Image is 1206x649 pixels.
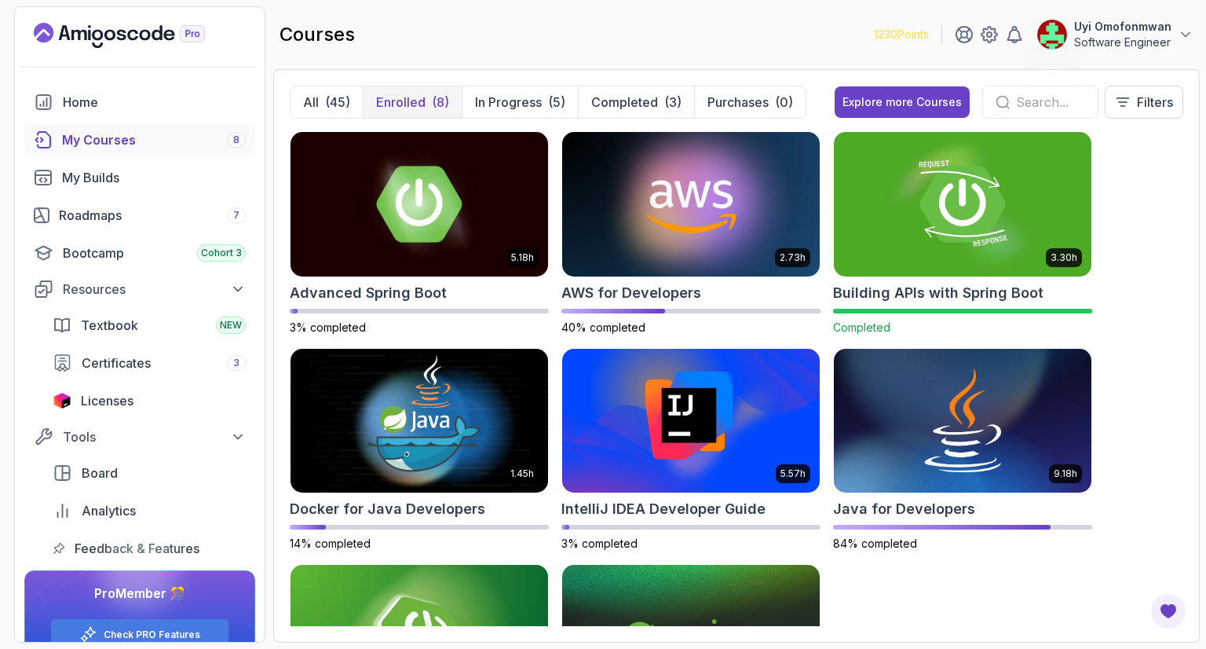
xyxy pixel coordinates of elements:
img: AWS for Developers card [562,132,820,277]
p: Software Engineer [1074,35,1171,50]
span: Certificates [82,354,151,372]
span: Feedback & Features [75,539,199,558]
img: Java for Developers card [834,349,1091,493]
div: My Builds [62,168,246,187]
button: user profile imageUyi OmofonmwanSoftware Engineer [1036,19,1193,50]
a: textbook [43,310,255,341]
a: Landing page [34,23,241,48]
div: (3) [664,93,682,112]
button: Enrolled(8) [363,86,462,118]
a: analytics [43,495,255,526]
span: 3% completed [290,321,366,334]
input: Search... [1016,93,1085,112]
span: 3% completed [561,537,638,550]
h2: Advanced Spring Boot [290,282,447,304]
div: (45) [325,93,350,112]
a: Java for Developers card9.18hJava for Developers84% completed [833,348,1092,552]
div: Bootcamp [63,244,246,262]
div: Explore more Courses [842,94,962,110]
a: licenses [43,385,255,416]
button: Resources [24,275,255,303]
div: Home [63,93,246,112]
p: 5.57h [780,467,806,480]
a: Docker for Java Developers card1.45hDocker for Java Developers14% completed [290,348,549,552]
a: certificates [43,347,255,379]
a: feedback [43,533,255,564]
span: Analytics [82,501,136,520]
span: 7 [233,209,239,222]
img: Docker for Java Developers card [291,349,548,493]
div: Tools [63,427,246,446]
p: Filters [1137,93,1173,112]
img: IntelliJ IDEA Developer Guide card [562,349,820,493]
h2: AWS for Developers [561,282,701,304]
img: Advanced Spring Boot card [291,132,548,277]
span: 40% completed [561,321,645,334]
p: Enrolled [376,93,426,112]
p: Uyi Omofonmwan [1074,19,1171,35]
h2: Docker for Java Developers [290,498,485,520]
span: NEW [220,319,242,332]
div: (5) [548,93,565,112]
p: 1230 Points [874,27,929,42]
p: 2.73h [780,251,806,264]
p: 1.45h [510,467,534,480]
span: Cohort 3 [201,247,242,259]
img: user profile image [1037,20,1067,49]
a: Check PRO Features [104,629,200,641]
p: 3.30h [1051,251,1077,264]
a: board [43,457,255,489]
div: Resources [63,280,246,299]
span: Board [82,464,118,482]
img: jetbrains icon [53,393,71,409]
h2: Java for Developers [833,498,975,520]
a: home [24,86,255,118]
a: roadmaps [24,200,255,231]
button: All(45) [291,86,363,118]
a: bootcamp [24,237,255,269]
a: courses [24,124,255,156]
a: builds [24,162,255,193]
h2: Building APIs with Spring Boot [833,282,1043,304]
div: (0) [775,93,793,112]
img: Building APIs with Spring Boot card [834,132,1091,277]
p: In Progress [475,93,542,112]
button: Open Feedback Button [1149,592,1187,630]
span: Licenses [81,391,133,410]
button: Purchases(0) [694,86,806,118]
span: 84% completed [833,537,917,550]
p: 5.18h [511,251,534,264]
span: 8 [233,134,239,146]
p: 9.18h [1054,467,1077,480]
span: Completed [833,321,890,334]
a: IntelliJ IDEA Developer Guide card5.57hIntelliJ IDEA Developer Guide3% completed [561,348,820,552]
div: (8) [432,93,449,112]
button: Completed(3) [578,86,694,118]
a: AWS for Developers card2.73hAWS for Developers40% completed [561,131,820,335]
div: My Courses [62,130,246,149]
span: Textbook [81,316,138,335]
button: Filters [1105,86,1183,119]
span: 3 [233,357,239,369]
a: Advanced Spring Boot card5.18hAdvanced Spring Boot3% completed [290,131,549,335]
button: Explore more Courses [835,86,970,118]
p: Completed [591,93,658,112]
button: In Progress(5) [462,86,578,118]
h2: courses [280,22,355,47]
div: Roadmaps [59,206,246,225]
p: Purchases [707,93,769,112]
p: All [303,93,319,112]
span: 14% completed [290,537,371,550]
a: Building APIs with Spring Boot card3.30hBuilding APIs with Spring BootCompleted [833,131,1092,335]
button: Tools [24,423,255,451]
h2: IntelliJ IDEA Developer Guide [561,498,766,520]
